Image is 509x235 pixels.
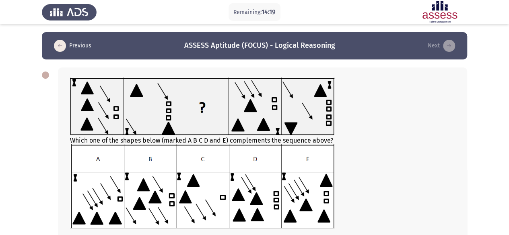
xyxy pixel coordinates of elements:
[412,1,467,23] img: Assessment logo of ASSESS Focus 4 Module Assessment (EN/AR) (Advanced - IB)
[262,8,276,16] span: 14:19
[70,144,334,228] img: UkFYYV8wODhfQi5wbmcxNjkxMzI5ODk2OTU4.png
[425,39,457,52] button: load next page
[42,1,97,23] img: Assess Talent Management logo
[70,78,455,230] div: Which one of the shapes below (marked A B C D and E) complements the sequence above?
[184,41,335,51] h3: ASSESS Aptitude (FOCUS) - Logical Reasoning
[233,7,276,17] p: Remaining:
[52,39,94,52] button: load previous page
[70,78,334,135] img: UkFYYV8wODhfQS5wbmcxNjkxMzI5ODg1MDM0.png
